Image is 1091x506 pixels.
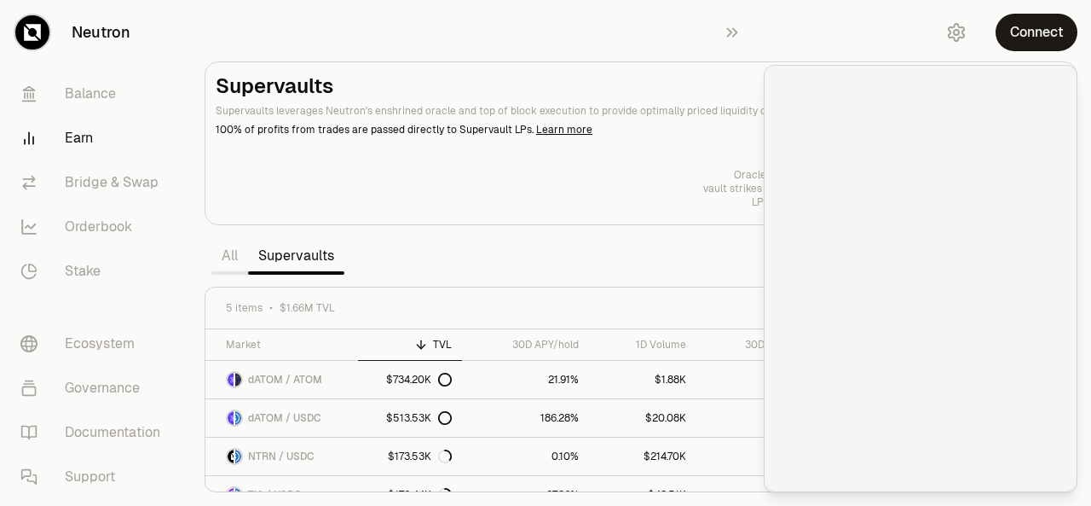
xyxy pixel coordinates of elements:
div: 30D Volume [707,338,804,352]
img: TIA Logo [228,488,234,502]
div: TVL [368,338,451,352]
a: $2.37M [696,361,814,398]
div: 1D Volume [599,338,686,352]
a: Supervaults [248,239,344,273]
a: dATOM LogoUSDC LogodATOM / USDC [205,399,358,437]
a: $4.83M [696,399,814,437]
a: Oracle whisper truth,vault strikes with perfect timing—LPs reap it all. [703,168,866,209]
img: USDC Logo [235,488,241,502]
a: Learn more [536,123,592,137]
span: NTRN / USDC [248,450,315,463]
span: dATOM / ATOM [248,373,322,387]
img: dATOM Logo [228,411,234,425]
h2: Supervaults [216,73,944,100]
div: $173.53K [388,450,452,463]
div: $734.20K [386,373,452,387]
a: $513.53K [358,399,461,437]
a: Documentation [7,410,184,455]
a: $734.20K [358,361,461,398]
p: Oracle whisper truth, [703,168,866,182]
p: Supervaults leverages Neutron's enshrined oracle and top of block execution to provide optimally ... [216,103,944,119]
div: $170.44K [388,488,452,502]
a: dATOM LogoATOM LogodATOM / ATOM [205,361,358,398]
span: dATOM / USDC [248,411,321,425]
a: $214.70K [589,438,696,475]
img: USDC Logo [235,450,241,463]
img: dATOM Logo [228,373,234,387]
a: $173.53K [358,438,461,475]
a: 21.91% [462,361,589,398]
img: NTRN Logo [228,450,234,463]
a: Ecosystem [7,322,184,366]
a: Bridge & Swap [7,160,184,205]
a: Governance [7,366,184,410]
img: USDC Logo [235,411,241,425]
a: Orderbook [7,205,184,249]
a: Balance [7,72,184,116]
span: TIA / USDC [248,488,302,502]
p: LPs reap it all. [703,195,866,209]
a: 0.10% [462,438,589,475]
span: 5 items [226,301,263,315]
span: $1.66M TVL [280,301,335,315]
a: Stake [7,249,184,294]
button: Connect [996,14,1077,51]
a: $1.88K [589,361,696,398]
div: 30D APY/hold [472,338,579,352]
a: 186.28% [462,399,589,437]
div: Market [226,338,348,352]
a: $20.08K [589,399,696,437]
a: $13.97M [696,438,814,475]
p: vault strikes with perfect timing— [703,182,866,195]
div: $513.53K [386,411,452,425]
a: Support [7,455,184,499]
a: Earn [7,116,184,160]
p: 100% of profits from trades are passed directly to Supervault LPs. [216,122,944,137]
a: All [211,239,248,273]
img: ATOM Logo [235,373,241,387]
a: NTRN LogoUSDC LogoNTRN / USDC [205,438,358,475]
